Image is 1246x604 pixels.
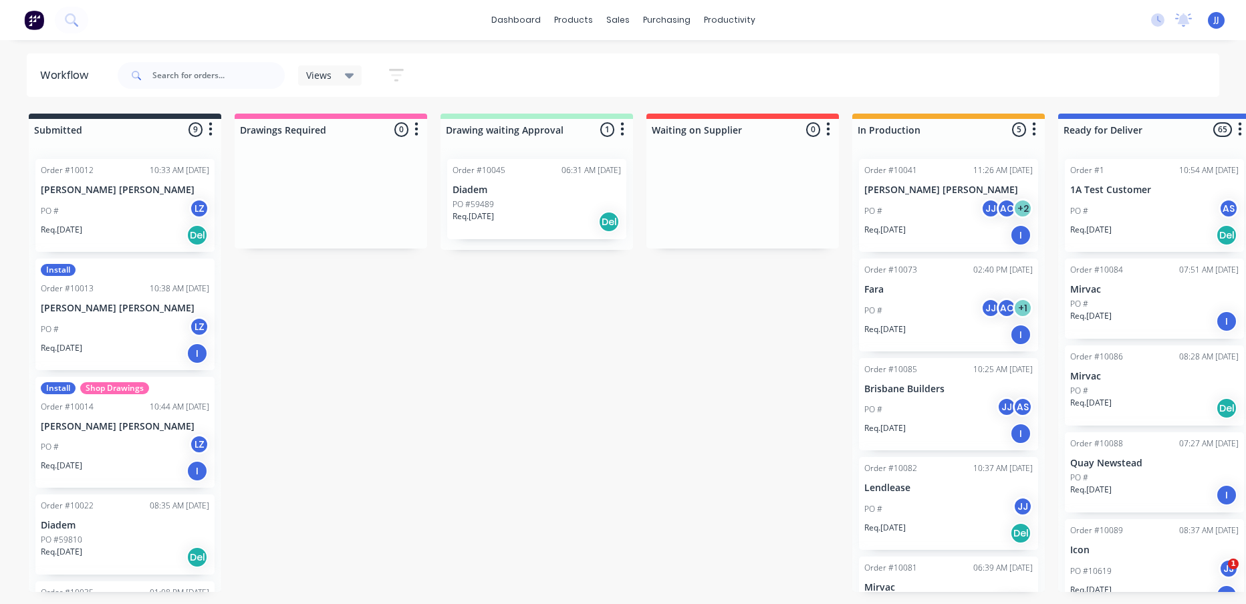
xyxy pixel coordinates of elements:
p: Req. [DATE] [1070,397,1112,409]
p: Req. [DATE] [864,422,906,434]
p: Quay Newstead [1070,458,1239,469]
div: 08:28 AM [DATE] [1179,351,1239,363]
p: [PERSON_NAME] [PERSON_NAME] [41,421,209,432]
div: 08:35 AM [DATE] [150,500,209,512]
p: [PERSON_NAME] [PERSON_NAME] [41,184,209,196]
div: Order #10081 [864,562,917,574]
p: Mirvac [864,582,1033,593]
p: Req. [DATE] [864,224,906,236]
p: PO # [1070,385,1088,397]
div: 10:38 AM [DATE] [150,283,209,295]
div: InstallShop DrawingsOrder #1001410:44 AM [DATE][PERSON_NAME] [PERSON_NAME]PO #LZReq.[DATE]I [35,377,215,488]
div: JJ [997,397,1017,417]
div: 07:51 AM [DATE] [1179,264,1239,276]
div: I [186,343,208,364]
div: I [1216,311,1237,332]
div: Order #1004506:31 AM [DATE]DiademPO #59489Req.[DATE]Del [447,159,626,239]
div: 02:40 PM [DATE] [973,264,1033,276]
p: Req. [DATE] [41,546,82,558]
div: Del [1010,522,1031,544]
p: [PERSON_NAME] [PERSON_NAME] [41,303,209,314]
div: Del [186,224,208,246]
p: Lendlease [864,482,1033,494]
div: Order #10012 [41,164,94,176]
div: AC [997,298,1017,318]
p: PO #59810 [41,534,82,546]
p: Fara [864,284,1033,295]
div: 10:44 AM [DATE] [150,401,209,413]
div: Order #10084 [1070,264,1123,276]
div: Install [41,264,76,276]
div: Shop Drawings [80,382,149,394]
p: PO # [864,404,882,416]
p: PO #10619 [1070,565,1112,577]
div: + 2 [1013,198,1033,218]
div: Order #10022 [41,500,94,512]
div: 11:26 AM [DATE] [973,164,1033,176]
p: PO # [864,503,882,515]
div: Order #10041 [864,164,917,176]
div: Del [1216,224,1237,246]
div: I [186,460,208,482]
div: Order #1008510:25 AM [DATE]Brisbane BuildersPO #JJASReq.[DATE]I [859,358,1038,451]
div: Order #10089 [1070,524,1123,537]
span: JJ [1214,14,1219,26]
div: Del [598,211,620,233]
p: Mirvac [1070,371,1239,382]
p: Req. [DATE] [453,210,494,222]
div: Order #10085 [864,363,917,375]
div: 08:37 AM [DATE] [1179,524,1239,537]
p: Req. [DATE] [41,224,82,236]
div: Order #1001210:33 AM [DATE][PERSON_NAME] [PERSON_NAME]PO #LZReq.[DATE]Del [35,159,215,252]
div: 10:25 AM [DATE] [973,363,1033,375]
p: PO # [41,323,59,335]
div: Del [1216,398,1237,419]
p: Req. [DATE] [41,342,82,354]
div: Order #10013 [41,283,94,295]
p: Brisbane Builders [864,384,1033,395]
div: Order #1004111:26 AM [DATE][PERSON_NAME] [PERSON_NAME]PO #JJAC+2Req.[DATE]I [859,159,1038,252]
span: 1 [1228,559,1239,569]
div: I [1010,423,1031,444]
p: PO # [864,305,882,317]
div: LZ [189,198,209,218]
div: Order #1008608:28 AM [DATE]MirvacPO #Req.[DATE]Del [1065,345,1244,426]
p: Req. [DATE] [864,522,906,534]
p: 1A Test Customer [1070,184,1239,196]
div: Install [41,382,76,394]
p: PO # [864,205,882,217]
div: Order #1007302:40 PM [DATE]FaraPO #JJAC+1Req.[DATE]I [859,259,1038,351]
div: AS [1219,198,1239,218]
div: purchasing [636,10,697,30]
p: PO # [41,205,59,217]
div: Del [186,547,208,568]
div: JJ [1013,496,1033,516]
div: Order #110:54 AM [DATE]1A Test CustomerPO #ASReq.[DATE]Del [1065,159,1244,252]
div: products [547,10,600,30]
div: Order #1008807:27 AM [DATE]Quay NewsteadPO #Req.[DATE]I [1065,432,1244,512]
div: Order #1008407:51 AM [DATE]MirvacPO #Req.[DATE]I [1065,259,1244,339]
div: Order #10035 [41,587,94,599]
p: Req. [DATE] [1070,584,1112,596]
div: + 1 [1013,298,1033,318]
p: Mirvac [1070,284,1239,295]
div: Order #1008210:37 AM [DATE]LendleasePO #JJReq.[DATE]Del [859,457,1038,550]
div: 10:37 AM [DATE] [973,462,1033,474]
div: Order #10073 [864,264,917,276]
p: Diadem [41,520,209,531]
p: Req. [DATE] [1070,310,1112,322]
div: Order #10088 [1070,438,1123,450]
div: 01:08 PM [DATE] [150,587,209,599]
div: sales [600,10,636,30]
div: 06:31 AM [DATE] [562,164,621,176]
p: Icon [1070,545,1239,556]
div: I [1010,224,1031,246]
div: 10:54 AM [DATE] [1179,164,1239,176]
div: JJ [981,298,1001,318]
p: [PERSON_NAME] [PERSON_NAME] [864,184,1033,196]
div: Workflow [40,67,95,84]
div: Order #10086 [1070,351,1123,363]
p: Req. [DATE] [1070,484,1112,496]
img: Factory [24,10,44,30]
div: Order #10014 [41,401,94,413]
